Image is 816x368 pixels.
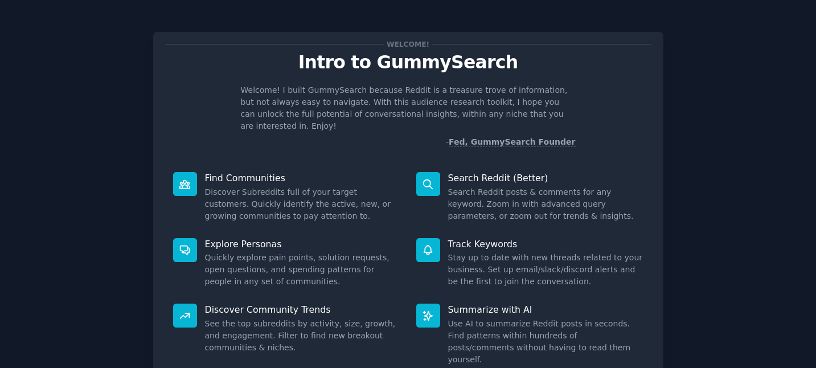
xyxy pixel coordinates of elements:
a: Fed, GummySearch Founder [449,137,576,147]
dd: Quickly explore pain points, solution requests, open questions, and spending patterns for people ... [205,252,400,288]
p: Welcome! I built GummySearch because Reddit is a treasure trove of information, but not always ea... [241,84,576,132]
span: Welcome! [384,38,431,50]
p: Intro to GummySearch [165,52,651,72]
p: Summarize with AI [448,304,643,316]
p: Track Keywords [448,238,643,250]
div: - [446,136,576,148]
dd: Discover Subreddits full of your target customers. Quickly identify the active, new, or growing c... [205,186,400,222]
dd: Stay up to date with new threads related to your business. Set up email/slack/discord alerts and ... [448,252,643,288]
p: Find Communities [205,172,400,184]
dd: See the top subreddits by activity, size, growth, and engagement. Filter to find new breakout com... [205,318,400,354]
p: Search Reddit (Better) [448,172,643,184]
dd: Use AI to summarize Reddit posts in seconds. Find patterns within hundreds of posts/comments with... [448,318,643,366]
p: Discover Community Trends [205,304,400,316]
p: Explore Personas [205,238,400,250]
dd: Search Reddit posts & comments for any keyword. Zoom in with advanced query parameters, or zoom o... [448,186,643,222]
